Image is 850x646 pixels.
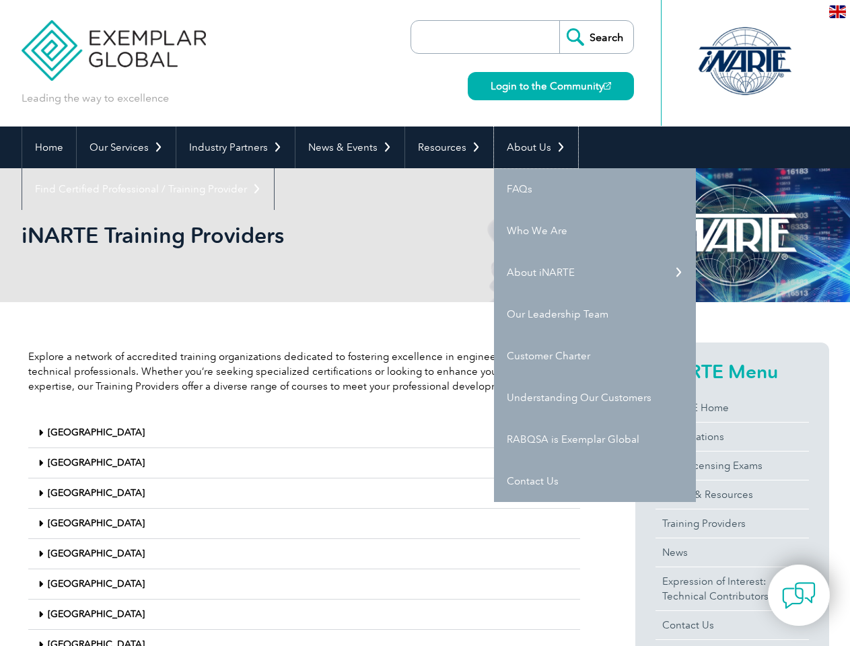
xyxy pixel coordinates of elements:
div: [GEOGRAPHIC_DATA] [28,569,580,600]
a: Contact Us [494,460,696,502]
a: FAQs [494,168,696,210]
a: [GEOGRAPHIC_DATA] [48,487,145,499]
a: Training Providers [656,509,809,538]
div: [GEOGRAPHIC_DATA] [28,539,580,569]
img: contact-chat.png [782,579,816,612]
a: [GEOGRAPHIC_DATA] [48,457,145,468]
a: Login to the Community [468,72,634,100]
p: Leading the way to excellence [22,91,169,106]
a: Industry Partners [176,127,295,168]
a: RABQSA is Exemplar Global [494,419,696,460]
a: Understanding Our Customers [494,377,696,419]
div: [GEOGRAPHIC_DATA] [28,478,580,509]
a: About Us [494,127,578,168]
div: [GEOGRAPHIC_DATA] [28,509,580,539]
a: [GEOGRAPHIC_DATA] [48,427,145,438]
a: News & Events [295,127,404,168]
a: Home [22,127,76,168]
a: [GEOGRAPHIC_DATA] [48,608,145,620]
p: Explore a network of accredited training organizations dedicated to fostering excellence in engin... [28,349,580,394]
div: [GEOGRAPHIC_DATA] [28,418,580,448]
a: News [656,538,809,567]
img: open_square.png [604,82,611,89]
a: Find Certified Professional / Training Provider [22,168,274,210]
a: FCC Licensing Exams [656,452,809,480]
a: Our Leadership Team [494,293,696,335]
a: [GEOGRAPHIC_DATA] [48,517,145,529]
a: Customer Charter [494,335,696,377]
a: iNARTE Home [656,394,809,422]
h2: iNARTE Menu [656,361,809,382]
a: Our Services [77,127,176,168]
a: Certifications [656,423,809,451]
img: en [829,5,846,18]
input: Search [559,21,633,53]
a: Contact Us [656,611,809,639]
a: [GEOGRAPHIC_DATA] [48,578,145,589]
div: [GEOGRAPHIC_DATA] [28,448,580,478]
h1: iNARTE Training Providers [22,222,538,248]
a: [GEOGRAPHIC_DATA] [48,548,145,559]
div: [GEOGRAPHIC_DATA] [28,600,580,630]
a: About iNARTE [494,252,696,293]
a: Resources [405,127,493,168]
a: Expression of Interest:Technical Contributors [656,567,809,610]
a: Exams & Resources [656,480,809,509]
a: Who We Are [494,210,696,252]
